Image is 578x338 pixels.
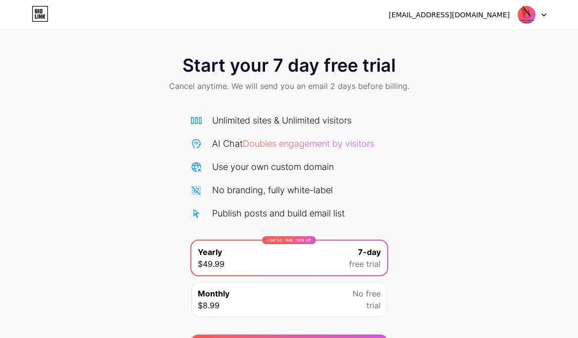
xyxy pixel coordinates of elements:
span: 7-day [358,246,381,258]
div: [EMAIL_ADDRESS][DOMAIN_NAME] [389,10,510,20]
span: Yearly [198,246,222,258]
span: $8.99 [198,299,220,311]
span: Start your 7 day free trial [182,55,396,75]
span: $49.99 [198,258,224,270]
span: free trial [349,258,381,270]
div: Use your own custom domain [212,160,334,173]
span: Cancel anytime. We will send you an email 2 days before billing. [169,80,409,92]
span: No free [353,288,381,299]
div: AI Chat [212,137,374,150]
img: mcphscrd [517,5,536,24]
div: No branding, fully white-label [212,183,333,197]
div: LIMITED TIME : 50% off [262,236,316,244]
span: Monthly [198,288,229,299]
span: trial [366,299,381,311]
div: Publish posts and build email list [212,207,345,220]
span: Doubles engagement by visitors [243,138,374,149]
div: Unlimited sites & Unlimited visitors [212,114,352,127]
